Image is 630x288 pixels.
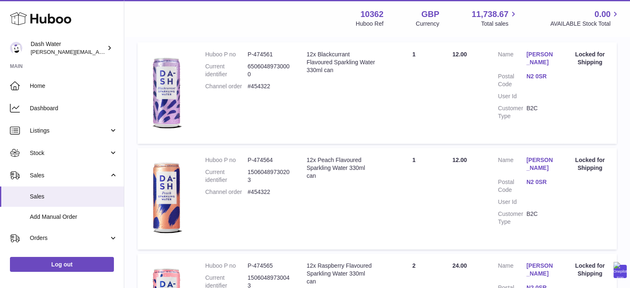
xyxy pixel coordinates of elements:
[30,213,118,221] span: Add Manual Order
[30,104,118,112] span: Dashboard
[498,262,526,280] dt: Name
[526,73,555,80] a: N2 0SR
[30,127,109,135] span: Listings
[498,92,526,100] dt: User Id
[248,168,290,184] dd: 15060489730203
[550,20,620,28] span: AVAILABLE Stock Total
[452,51,467,58] span: 12.00
[571,51,608,66] div: Locked for Shipping
[384,148,444,249] td: 1
[10,257,114,272] a: Log out
[498,178,526,194] dt: Postal Code
[526,104,555,120] dd: B2C
[248,51,290,58] dd: P-474561
[31,40,105,56] div: Dash Water
[452,157,467,163] span: 12.00
[307,51,375,74] div: 12x Blackcurrant Flavoured Sparkling Water 330ml can
[571,156,608,172] div: Locked for Shipping
[30,193,118,201] span: Sales
[205,262,247,270] dt: Huboo P no
[421,9,439,20] strong: GBP
[498,51,526,68] dt: Name
[307,156,375,180] div: 12x Peach Flavoured Sparkling Water 330ml can
[498,104,526,120] dt: Customer Type
[594,9,611,20] span: 0.00
[205,156,247,164] dt: Huboo P no
[360,9,384,20] strong: 10362
[526,156,555,172] a: [PERSON_NAME]
[498,156,526,174] dt: Name
[307,262,375,286] div: 12x Raspberry Flavoured Sparkling Water 330ml can
[384,42,444,144] td: 1
[452,262,467,269] span: 24.00
[205,168,247,184] dt: Current identifier
[526,210,555,226] dd: B2C
[31,48,166,55] span: [PERSON_NAME][EMAIL_ADDRESS][DOMAIN_NAME]
[30,172,109,179] span: Sales
[248,156,290,164] dd: P-474564
[248,188,290,196] dd: #454322
[498,198,526,206] dt: User Id
[205,82,247,90] dt: Channel order
[205,63,247,78] dt: Current identifier
[248,82,290,90] dd: #454322
[498,210,526,226] dt: Customer Type
[205,188,247,196] dt: Channel order
[416,20,439,28] div: Currency
[146,156,187,239] img: 103621706197738.png
[471,9,508,20] span: 11,738.67
[146,51,187,133] img: 103621706197826.png
[481,20,518,28] span: Total sales
[571,262,608,278] div: Locked for Shipping
[526,178,555,186] a: N2 0SR
[248,262,290,270] dd: P-474565
[30,234,109,242] span: Orders
[550,9,620,28] a: 0.00 AVAILABLE Stock Total
[205,51,247,58] dt: Huboo P no
[30,82,118,90] span: Home
[526,262,555,278] a: [PERSON_NAME]
[526,51,555,66] a: [PERSON_NAME]
[498,73,526,88] dt: Postal Code
[356,20,384,28] div: Huboo Ref
[471,9,518,28] a: 11,738.67 Total sales
[30,149,109,157] span: Stock
[248,63,290,78] dd: 65060489730000
[10,42,22,54] img: james@dash-water.com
